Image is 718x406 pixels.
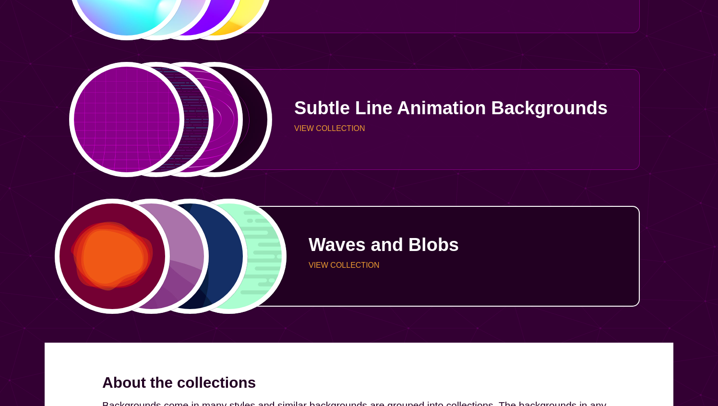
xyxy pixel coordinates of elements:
[102,371,616,394] h2: About the collections
[294,99,618,117] p: Subtle Line Animation Backgrounds
[294,125,618,132] p: VIEW COLLECTION
[71,69,640,170] a: a line grid with a slope perspectivealternating lines of morse code like designrings reflecting l...
[309,236,633,254] p: Waves and Blobs
[71,206,640,307] a: various uneven centered blobspurple overlapping blobs in bottom left cornerblue background divide...
[309,262,633,269] p: VIEW COLLECTION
